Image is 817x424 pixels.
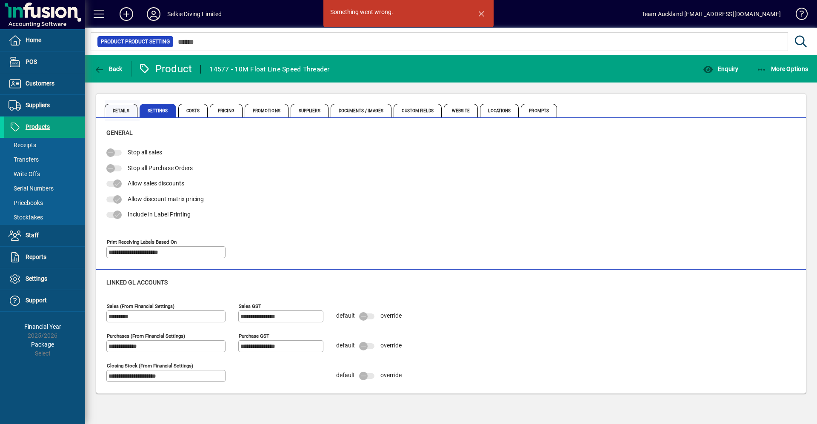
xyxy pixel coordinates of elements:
[380,312,402,319] span: override
[4,268,85,290] a: Settings
[107,303,174,309] mat-label: Sales (from financial settings)
[9,156,39,163] span: Transfers
[26,232,39,239] span: Staff
[94,65,123,72] span: Back
[754,61,811,77] button: More Options
[128,211,191,218] span: Include in Label Printing
[9,142,36,148] span: Receipts
[480,104,519,117] span: Locations
[4,152,85,167] a: Transfers
[26,80,54,87] span: Customers
[642,7,781,21] div: Team Auckland [EMAIL_ADDRESS][DOMAIN_NAME]
[105,104,137,117] span: Details
[380,372,402,378] span: override
[4,247,85,268] a: Reports
[138,62,192,76] div: Product
[178,104,208,117] span: Costs
[336,342,355,349] span: default
[4,210,85,225] a: Stocktakes
[4,95,85,116] a: Suppliers
[380,342,402,349] span: override
[128,149,162,156] span: Stop all sales
[394,104,441,117] span: Custom Fields
[26,37,41,43] span: Home
[113,6,140,22] button: Add
[31,341,54,348] span: Package
[128,196,204,202] span: Allow discount matrix pricing
[107,333,185,339] mat-label: Purchases (from financial settings)
[521,104,557,117] span: Prompts
[9,199,43,206] span: Pricebooks
[209,63,329,76] div: 14577 - 10M Float Line Speed Threader
[4,290,85,311] a: Support
[85,61,132,77] app-page-header-button: Back
[107,239,177,245] mat-label: Print Receiving Labels Based On
[4,51,85,73] a: POS
[703,65,738,72] span: Enquiry
[128,165,193,171] span: Stop all Purchase Orders
[245,104,289,117] span: Promotions
[336,372,355,378] span: default
[444,104,478,117] span: Website
[4,181,85,196] a: Serial Numbers
[106,279,168,286] span: Linked GL accounts
[239,303,261,309] mat-label: Sales GST
[26,297,47,304] span: Support
[167,7,222,21] div: Selkie Diving Limited
[9,214,43,221] span: Stocktakes
[26,253,46,260] span: Reports
[140,104,176,117] span: Settings
[4,30,85,51] a: Home
[701,61,740,77] button: Enquiry
[26,102,50,108] span: Suppliers
[210,104,243,117] span: Pricing
[239,333,269,339] mat-label: Purchase GST
[789,2,806,29] a: Knowledge Base
[4,225,85,246] a: Staff
[4,196,85,210] a: Pricebooks
[26,123,50,130] span: Products
[4,73,85,94] a: Customers
[331,104,392,117] span: Documents / Images
[4,138,85,152] a: Receipts
[9,185,54,192] span: Serial Numbers
[92,61,125,77] button: Back
[101,37,170,46] span: Product Product Setting
[128,180,184,187] span: Allow sales discounts
[140,6,167,22] button: Profile
[26,275,47,282] span: Settings
[107,362,193,368] mat-label: Closing stock (from financial settings)
[106,129,133,136] span: General
[336,312,355,319] span: default
[757,65,808,72] span: More Options
[26,58,37,65] span: POS
[24,323,61,330] span: Financial Year
[291,104,329,117] span: Suppliers
[4,167,85,181] a: Write Offs
[9,171,40,177] span: Write Offs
